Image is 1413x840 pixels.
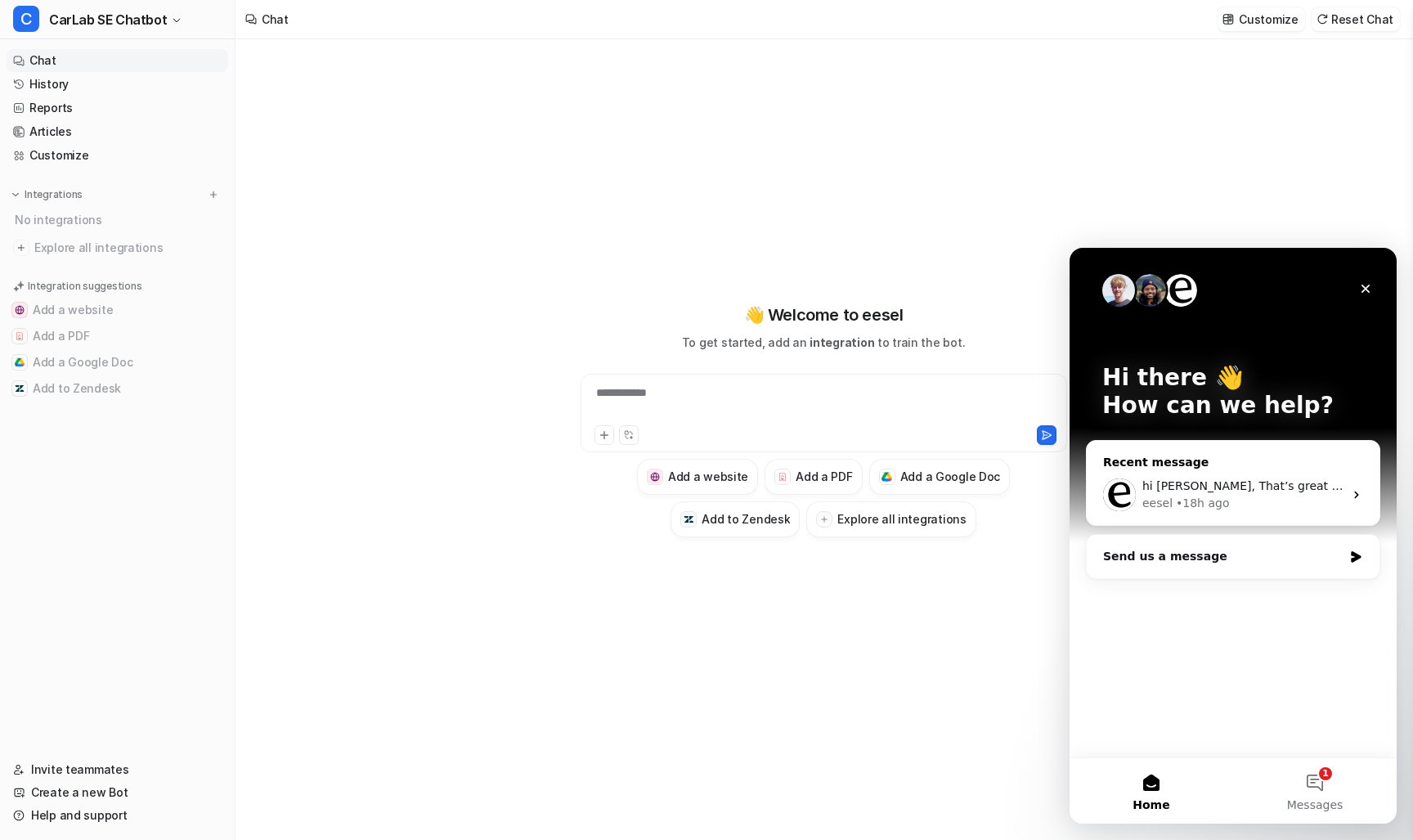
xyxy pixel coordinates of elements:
[208,189,219,200] img: menu_add.svg
[15,357,25,367] img: Add a Google Doc
[7,375,228,402] button: Add to ZendeskAdd to Zendesk
[7,323,228,349] button: Add a PDFAdd a PDF
[806,501,976,537] button: Explore all integrations
[7,120,228,143] a: Articles
[281,26,311,56] div: Close
[262,11,289,28] div: Chat
[682,334,965,351] p: To get started, add an to train the bot.
[744,303,904,327] p: 👋 Welcome to eesel
[837,510,966,528] h3: Explore all integrations
[1222,13,1234,25] img: customize
[34,300,273,317] div: Send us a message
[7,297,228,323] button: Add a websiteAdd a website
[7,349,228,375] button: Add a Google DocAdd a Google Doc
[796,468,852,485] h3: Add a PDF
[684,514,694,525] img: Add to Zendesk
[810,335,874,349] span: integration
[28,279,141,294] p: Integration suggestions
[668,468,748,485] h3: Add a website
[73,247,103,264] div: eesel
[637,459,758,495] button: Add a websiteAdd a website
[7,804,228,827] a: Help and support
[15,384,25,393] img: Add to Zendesk
[16,286,311,331] div: Send us a message
[671,501,800,537] button: Add to ZendeskAdd to Zendesk
[1312,7,1400,31] button: Reset Chat
[7,236,228,259] a: Explore all integrations
[13,240,29,256] img: explore all integrations
[1218,7,1304,31] button: Customize
[7,73,228,96] a: History
[34,235,222,261] span: Explore all integrations
[73,231,1106,245] span: hi [PERSON_NAME], That’s great to hear it reconnected! Is everything working as expected now? Ple...
[7,186,87,203] button: Integrations
[10,189,21,200] img: expand menu
[1070,248,1397,824] iframe: Intercom live chat
[778,472,788,482] img: Add a PDF
[1239,11,1298,28] p: Customize
[15,305,25,315] img: Add a website
[702,510,790,528] h3: Add to Zendesk
[164,510,327,576] button: Messages
[650,472,661,483] img: Add a website
[7,144,228,167] a: Customize
[7,49,228,72] a: Chat
[1317,13,1328,25] img: reset
[900,468,1001,485] h3: Add a Google Doc
[13,6,39,32] span: C
[25,188,83,201] p: Integrations
[869,459,1011,495] button: Add a Google DocAdd a Google Doc
[218,551,274,563] span: Messages
[10,206,228,233] div: No integrations
[49,8,167,31] span: CarLab SE Chatbot
[63,551,100,563] span: Home
[106,247,159,264] div: • 18h ago
[765,459,862,495] button: Add a PDFAdd a PDF
[15,331,25,341] img: Add a PDF
[881,472,892,482] img: Add a Google Doc
[7,758,228,781] a: Invite teammates
[7,781,228,804] a: Create a new Bot
[7,97,228,119] a: Reports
